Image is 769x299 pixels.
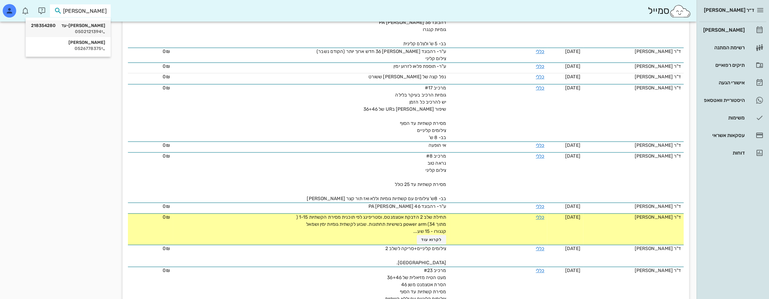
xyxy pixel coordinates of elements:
[699,39,766,56] a: רשימת המתנה
[429,142,446,148] span: אי הופעה
[31,23,56,28] span: 218354280
[565,74,580,80] span: [DATE]
[163,63,170,69] span: 0₪
[702,98,745,103] div: היסטוריית וואטסאפ
[565,214,580,220] span: [DATE]
[586,73,681,80] div: ד"ר [PERSON_NAME]
[163,203,170,209] span: 0₪
[163,74,170,80] span: 0₪
[699,92,766,108] a: היסטוריית וואטסאפ
[317,49,446,61] span: ע"ר- רהבונד [PERSON_NAME] 36 חדש ארוך יותר (הקודם נשבר) צילום קליני
[536,49,544,54] a: כללי
[565,268,580,273] span: [DATE]
[379,5,446,47] span: ע"ר מרכיב #26 רהבונד PA [PERSON_NAME] 36 גומיות קנגרו בב- 5 ש' ולצלם קלינית
[31,40,105,45] div: [PERSON_NAME]
[648,4,691,18] div: סמייל
[586,203,681,210] div: ד"ר [PERSON_NAME]
[385,246,446,266] span: צילומים קליניים+סריקה לשלב 2 [GEOGRAPHIC_DATA].
[368,74,446,80] span: נפל קצה של [PERSON_NAME] ששורט
[586,153,681,160] div: ד"ר [PERSON_NAME]
[417,235,446,244] button: לקרוא עוד
[565,142,580,148] span: [DATE]
[536,74,544,80] a: כללי
[163,142,170,148] span: 0₪
[296,214,446,234] span: תחילת שלב 2 הדבקת אטצמנטס, וסטריפינג לפי תוכנית מסירת הקשתיות 1-15 ( מתוך 34) power arm בשישיות ת...
[368,203,446,209] span: ע"ר- רהבונד PA [PERSON_NAME] 46
[565,85,580,91] span: [DATE]
[586,84,681,91] div: ד"ר [PERSON_NAME]
[565,63,580,69] span: [DATE]
[565,153,580,159] span: [DATE]
[536,153,544,159] a: כללי
[565,49,580,54] span: [DATE]
[536,85,544,91] a: כללי
[31,29,105,34] div: 0502121394
[699,110,766,126] a: משימות
[586,48,681,55] div: ד"ר [PERSON_NAME]
[163,85,170,91] span: 0₪
[702,115,745,120] div: משימות
[163,268,170,273] span: 0₪
[393,63,446,69] span: ע"ר- תוספת פלאו לזרוע ימין
[586,245,681,252] div: ד"ר [PERSON_NAME]
[699,75,766,91] a: אישורי הגעה
[699,22,766,38] a: [PERSON_NAME]
[536,203,544,209] a: כללי
[586,267,681,274] div: ד"ר [PERSON_NAME]
[702,133,745,138] div: עסקאות אשראי
[536,63,544,69] a: כללי
[702,80,745,85] div: אישורי הגעה
[536,268,544,273] a: כללי
[20,5,24,9] span: תג
[704,7,754,13] span: ד״ר [PERSON_NAME]
[702,27,745,33] div: [PERSON_NAME]
[702,45,745,50] div: רשימת המתנה
[586,214,681,221] div: ד"ר [PERSON_NAME]
[702,150,745,156] div: דוחות
[163,153,170,159] span: 0₪
[536,246,544,251] a: כללי
[31,23,105,28] div: [PERSON_NAME]-עד
[669,4,691,18] img: SmileCloud logo
[699,145,766,161] a: דוחות
[565,203,580,209] span: [DATE]
[421,237,442,242] span: לקרוא עוד
[536,142,544,148] a: כללי
[163,246,170,251] span: 0₪
[586,63,681,70] div: ד"ר [PERSON_NAME]
[699,127,766,143] a: עסקאות אשראי
[163,49,170,54] span: 0₪
[699,57,766,73] a: תיקים רפואיים
[586,142,681,149] div: ד"ר [PERSON_NAME]
[702,62,745,68] div: תיקים רפואיים
[536,214,544,220] a: כללי
[163,214,170,220] span: 0₪
[31,46,105,51] div: 0526778375
[307,153,446,201] span: מרכיב #8 נראה טוב צילום קליני מסירת קשתיות עד 25 כולל בב- 8ש' צילומים עם קשתיות גומיות וללא ואז ת...
[565,246,580,251] span: [DATE]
